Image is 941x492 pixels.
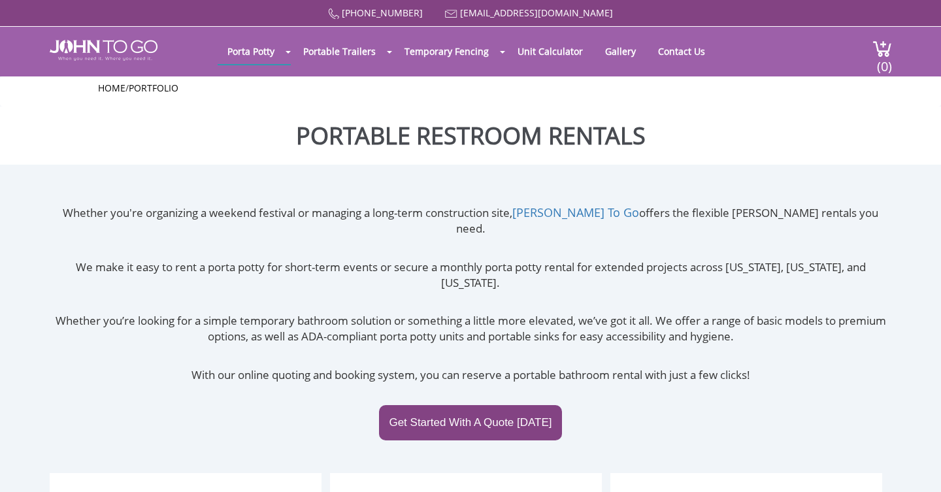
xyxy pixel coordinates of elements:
[50,313,892,345] p: Whether you’re looking for a simple temporary bathroom solution or something a little more elevat...
[379,405,561,440] a: Get Started With A Quote [DATE]
[445,10,457,18] img: Mail
[648,39,715,64] a: Contact Us
[98,82,125,94] a: Home
[876,47,892,75] span: (0)
[328,8,339,20] img: Call
[595,39,646,64] a: Gallery
[218,39,284,64] a: Porta Potty
[50,367,892,383] p: With our online quoting and booking system, you can reserve a portable bathroom rental with just ...
[293,39,386,64] a: Portable Trailers
[508,39,593,64] a: Unit Calculator
[460,7,613,19] a: [EMAIL_ADDRESS][DOMAIN_NAME]
[50,205,892,237] p: Whether you're organizing a weekend festival or managing a long-term construction site, offers th...
[395,39,499,64] a: Temporary Fencing
[129,82,178,94] a: Portfolio
[872,40,892,57] img: cart a
[889,440,941,492] button: Live Chat
[98,82,843,95] ul: /
[50,259,892,291] p: We make it easy to rent a porta potty for short-term events or secure a monthly porta potty renta...
[512,205,639,220] a: [PERSON_NAME] To Go
[50,40,157,61] img: JOHN to go
[342,7,423,19] a: [PHONE_NUMBER]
